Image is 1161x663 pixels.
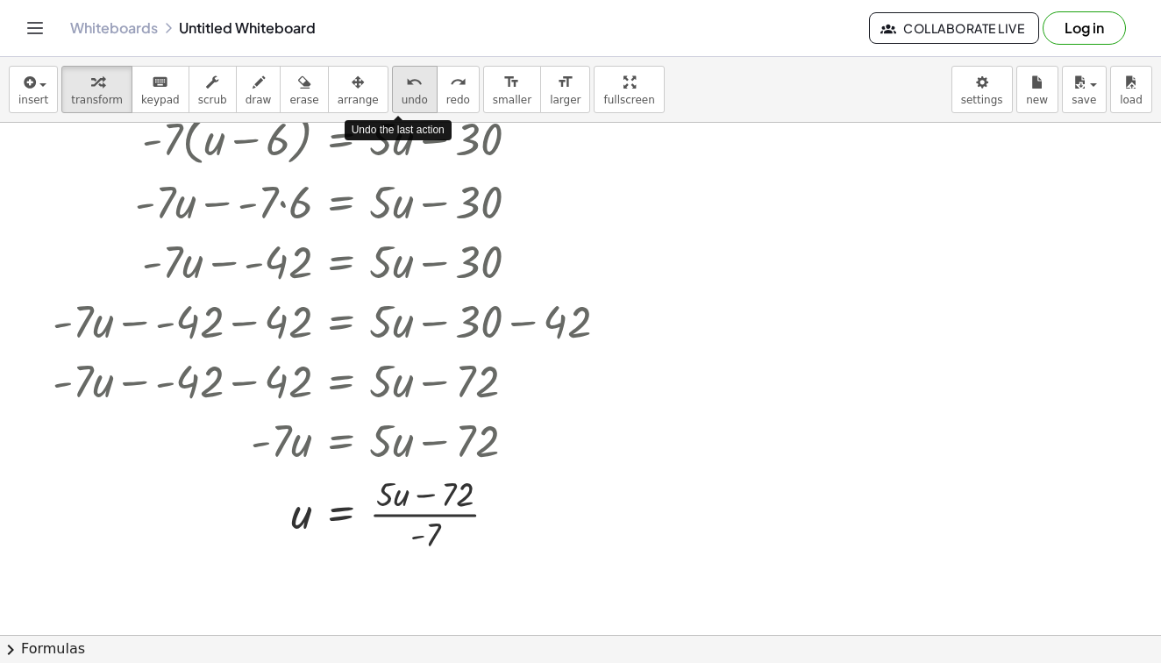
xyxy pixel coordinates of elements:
span: insert [18,94,48,106]
span: fullscreen [603,94,654,106]
i: format_size [557,72,573,93]
span: redo [446,94,470,106]
span: erase [289,94,318,106]
span: new [1026,94,1048,106]
span: undo [402,94,428,106]
button: fullscreen [594,66,664,113]
button: load [1110,66,1152,113]
button: arrange [328,66,388,113]
span: scrub [198,94,227,106]
button: format_sizelarger [540,66,590,113]
span: settings [961,94,1003,106]
a: Whiteboards [70,19,158,37]
button: Collaborate Live [869,12,1039,44]
i: format_size [503,72,520,93]
button: Log in [1043,11,1126,45]
button: settings [951,66,1013,113]
button: scrub [189,66,237,113]
button: draw [236,66,281,113]
button: Toggle navigation [21,14,49,42]
span: Collaborate Live [884,20,1024,36]
i: keyboard [152,72,168,93]
button: erase [280,66,328,113]
span: draw [246,94,272,106]
span: larger [550,94,580,106]
span: smaller [493,94,531,106]
button: transform [61,66,132,113]
button: insert [9,66,58,113]
div: Undo the last action [345,120,452,140]
span: load [1120,94,1143,106]
button: format_sizesmaller [483,66,541,113]
span: keypad [141,94,180,106]
i: undo [406,72,423,93]
button: save [1062,66,1107,113]
i: redo [450,72,467,93]
button: keyboardkeypad [132,66,189,113]
span: save [1072,94,1096,106]
button: undoundo [392,66,438,113]
button: redoredo [437,66,480,113]
span: arrange [338,94,379,106]
button: new [1016,66,1058,113]
span: transform [71,94,123,106]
